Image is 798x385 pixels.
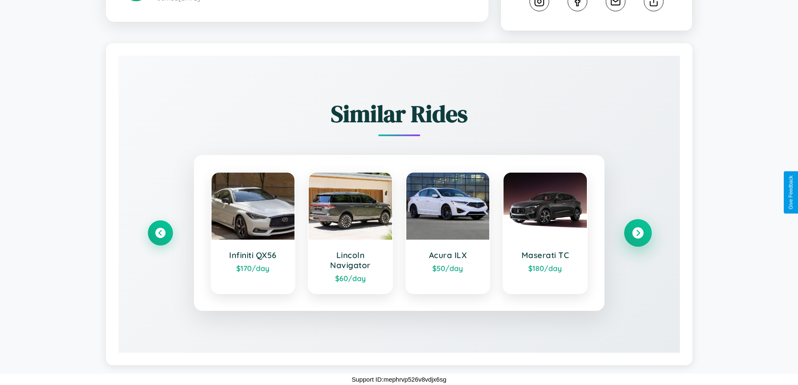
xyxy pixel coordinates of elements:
a: Lincoln Navigator$60/day [308,172,393,294]
h3: Acura ILX [415,250,481,260]
a: Infiniti QX56$170/day [211,172,296,294]
a: Acura ILX$50/day [405,172,491,294]
div: $ 60 /day [317,274,384,283]
a: Maserati TC$180/day [503,172,588,294]
h3: Lincoln Navigator [317,250,384,270]
div: $ 180 /day [512,264,578,273]
div: $ 50 /day [415,264,481,273]
div: $ 170 /day [220,264,287,273]
div: Give Feedback [788,176,794,209]
p: Support ID: mephrvp526v8vdjx6sg [352,374,447,385]
h3: Maserati TC [512,250,578,260]
h2: Similar Rides [148,98,651,130]
h3: Infiniti QX56 [220,250,287,260]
